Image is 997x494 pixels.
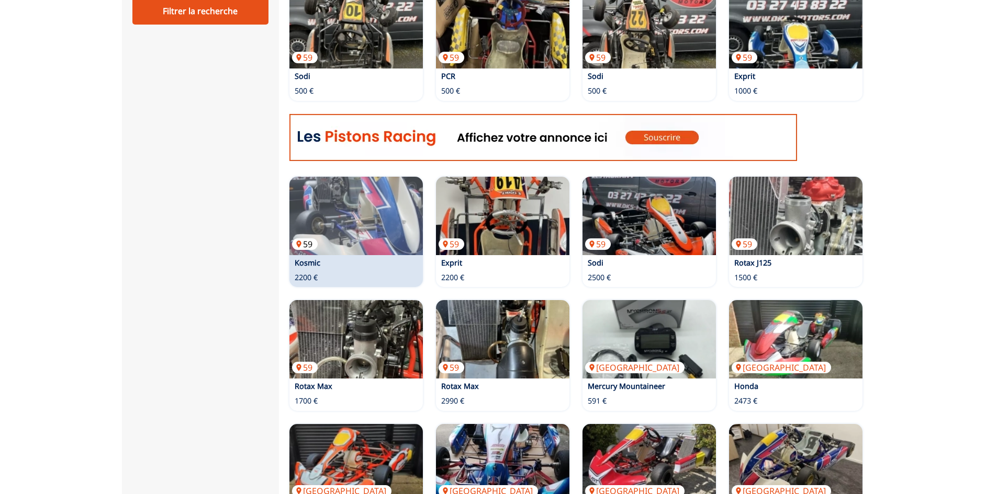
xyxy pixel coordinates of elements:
[734,86,757,96] p: 1000 €
[588,86,607,96] p: 500 €
[439,52,464,63] p: 59
[729,300,862,378] img: Honda
[732,238,757,250] p: 59
[441,258,462,268] a: Exprit
[729,177,862,255] img: Rotax J125
[732,362,831,373] p: [GEOGRAPHIC_DATA]
[439,238,464,250] p: 59
[734,272,757,283] p: 1500 €
[732,52,757,63] p: 59
[588,71,603,81] a: Sodi
[436,177,569,255] a: Exprit59
[436,300,569,378] img: Rotax Max
[292,238,318,250] p: 59
[729,177,862,255] a: Rotax J12559
[582,177,716,255] a: Sodi59
[734,396,757,406] p: 2473 €
[729,300,862,378] a: Honda[GEOGRAPHIC_DATA]
[439,362,464,373] p: 59
[585,52,611,63] p: 59
[436,177,569,255] img: Exprit
[292,362,318,373] p: 59
[582,177,716,255] img: Sodi
[295,272,318,283] p: 2200 €
[441,396,464,406] p: 2990 €
[292,52,318,63] p: 59
[588,258,603,268] a: Sodi
[289,177,423,255] a: Kosmic59
[441,381,479,391] a: Rotax Max
[289,177,423,255] img: Kosmic
[734,71,755,81] a: Exprit
[585,362,685,373] p: [GEOGRAPHIC_DATA]
[295,396,318,406] p: 1700 €
[585,238,611,250] p: 59
[588,396,607,406] p: 591 €
[588,272,611,283] p: 2500 €
[295,71,310,81] a: Sodi
[734,258,771,268] a: Rotax J125
[289,300,423,378] a: Rotax Max59
[289,300,423,378] img: Rotax Max
[441,86,460,96] p: 500 €
[295,258,320,268] a: Kosmic
[734,381,758,391] a: Honda
[441,272,464,283] p: 2200 €
[295,381,332,391] a: Rotax Max
[436,300,569,378] a: Rotax Max59
[441,71,455,81] a: PCR
[588,381,665,391] a: Mercury Mountaineer
[582,300,716,378] a: Mercury Mountaineer[GEOGRAPHIC_DATA]
[582,300,716,378] img: Mercury Mountaineer
[295,86,313,96] p: 500 €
